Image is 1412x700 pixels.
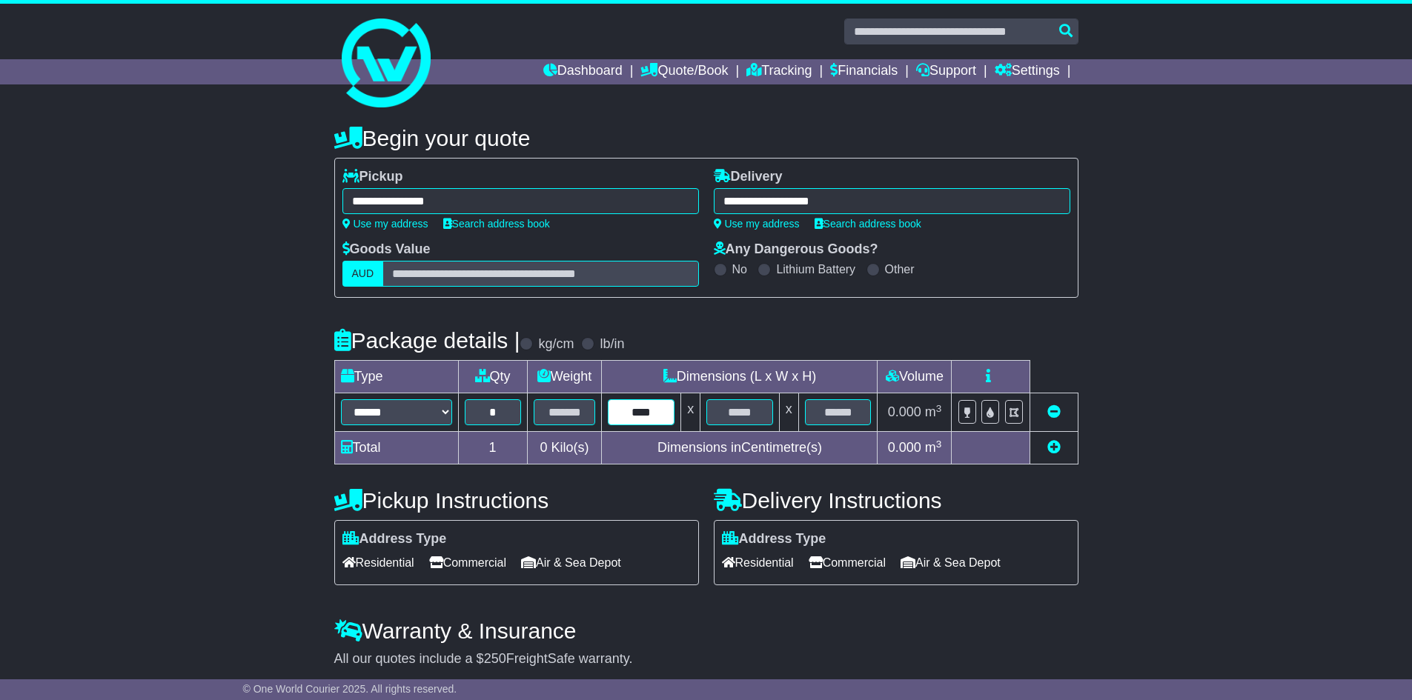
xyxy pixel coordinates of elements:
[484,651,506,666] span: 250
[527,361,602,393] td: Weight
[722,531,826,547] label: Address Type
[714,169,783,185] label: Delivery
[714,488,1078,513] h4: Delivery Instructions
[995,59,1060,84] a: Settings
[885,262,915,276] label: Other
[888,440,921,455] span: 0.000
[527,432,602,464] td: Kilo(s)
[714,241,878,258] label: Any Dangerous Goods?
[779,393,798,432] td: x
[888,404,921,419] span: 0.000
[342,551,414,574] span: Residential
[342,531,447,547] label: Address Type
[458,361,527,393] td: Qty
[334,651,1078,667] div: All our quotes include a $ FreightSafe warranty.
[334,488,699,513] h4: Pickup Instructions
[925,440,942,455] span: m
[600,336,624,353] label: lb/in
[681,393,700,432] td: x
[714,218,800,230] a: Use my address
[732,262,747,276] label: No
[602,361,878,393] td: Dimensions (L x W x H)
[458,432,527,464] td: 1
[1047,404,1061,419] a: Remove this item
[936,403,942,414] sup: 3
[334,361,458,393] td: Type
[429,551,506,574] span: Commercial
[538,336,574,353] label: kg/cm
[602,432,878,464] td: Dimensions in Centimetre(s)
[925,404,942,419] span: m
[342,241,431,258] label: Goods Value
[722,551,794,574] span: Residential
[776,262,855,276] label: Lithium Battery
[334,619,1078,643] h4: Warranty & Insurance
[342,261,384,287] label: AUD
[342,169,403,185] label: Pickup
[243,683,457,695] span: © One World Courier 2025. All rights reserved.
[916,59,976,84] a: Support
[878,361,952,393] td: Volume
[334,432,458,464] td: Total
[809,551,886,574] span: Commercial
[334,328,520,353] h4: Package details |
[815,218,921,230] a: Search address book
[746,59,812,84] a: Tracking
[543,59,623,84] a: Dashboard
[342,218,428,230] a: Use my address
[334,126,1078,150] h4: Begin your quote
[1047,440,1061,455] a: Add new item
[443,218,550,230] a: Search address book
[936,439,942,450] sup: 3
[640,59,728,84] a: Quote/Book
[521,551,621,574] span: Air & Sea Depot
[830,59,898,84] a: Financials
[901,551,1001,574] span: Air & Sea Depot
[540,440,547,455] span: 0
